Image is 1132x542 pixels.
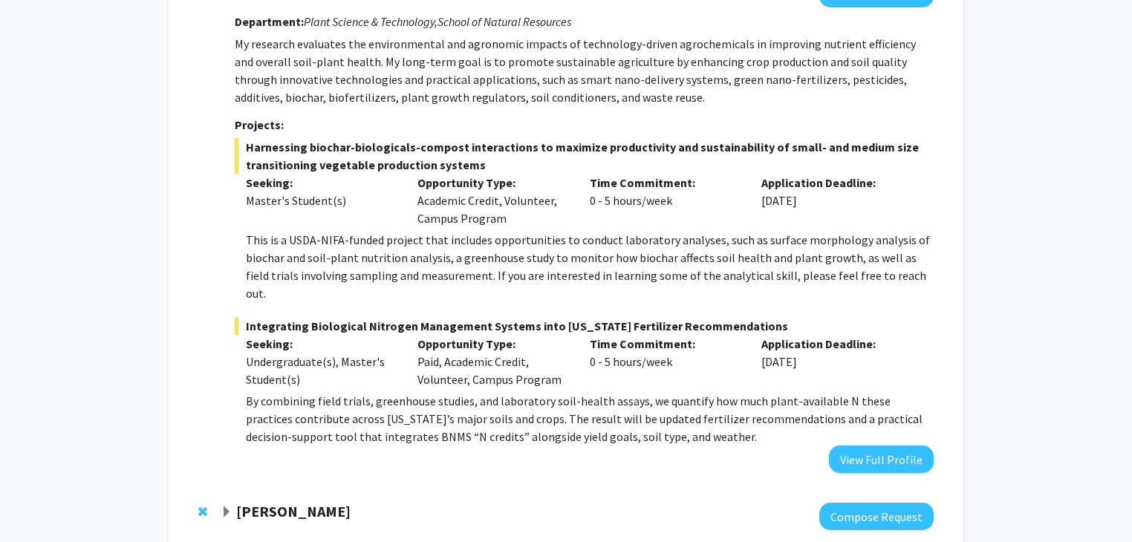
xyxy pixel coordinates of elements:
div: Master's Student(s) [246,192,396,209]
p: My research evaluates the environmental and agronomic impacts of technology-driven agrochemicals ... [235,35,934,106]
div: 0 - 5 hours/week [579,335,751,388]
p: Time Commitment: [590,174,740,192]
p: Opportunity Type: [417,335,567,353]
div: Undergraduate(s), Master's Student(s) [246,353,396,388]
div: [DATE] [750,335,923,388]
span: Remove Rebecca North from bookmarks [198,506,207,517]
p: Seeking: [246,174,396,192]
p: Application Deadline: [761,174,911,192]
iframe: Chat [11,475,63,531]
span: Harnessing biochar-biologicals-compost interactions to maximize productivity and sustainability o... [235,138,934,174]
p: This is a USDA-NIFA-funded project that includes opportunities to conduct laboratory analyses, su... [246,231,934,302]
div: 0 - 5 hours/week [579,174,751,227]
div: [DATE] [750,174,923,227]
p: Seeking: [246,335,396,353]
span: Integrating Biological Nitrogen Management Systems into [US_STATE] Fertilizer Recommendations [235,317,934,335]
strong: Projects: [235,117,284,132]
i: School of Natural Resources [437,14,571,29]
p: Opportunity Type: [417,174,567,192]
div: Paid, Academic Credit, Volunteer, Campus Program [406,335,579,388]
p: By combining field trials, greenhouse studies, and laboratory soil-health assays, we quantify how... [246,392,934,445]
strong: Department: [235,14,304,29]
strong: [PERSON_NAME] [236,502,351,520]
div: Academic Credit, Volunteer, Campus Program [406,174,579,227]
span: Expand Rebecca North Bookmark [221,506,232,518]
button: Compose Request to Rebecca North [819,503,934,530]
i: Plant Science & Technology, [304,14,437,29]
p: Time Commitment: [590,335,740,353]
p: Application Deadline: [761,335,911,353]
button: View Full Profile [829,445,934,473]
